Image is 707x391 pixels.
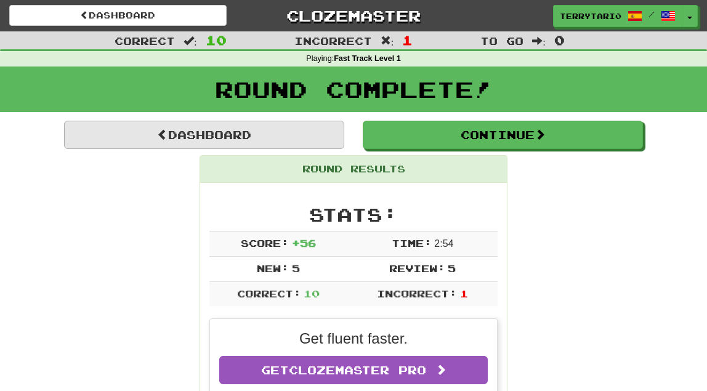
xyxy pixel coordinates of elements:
[206,33,227,47] span: 10
[289,363,426,377] span: Clozemaster Pro
[219,356,488,384] a: GetClozemaster Pro
[381,36,394,46] span: :
[294,34,372,47] span: Incorrect
[560,10,621,22] span: terrytari0
[184,36,197,46] span: :
[241,237,289,249] span: Score:
[237,288,301,299] span: Correct:
[480,34,523,47] span: To go
[245,5,463,26] a: Clozemaster
[553,5,682,27] a: terrytari0 /
[648,10,655,18] span: /
[292,237,316,249] span: + 56
[257,262,289,274] span: New:
[304,288,320,299] span: 10
[532,36,546,46] span: :
[363,121,643,149] button: Continue
[292,262,300,274] span: 5
[64,121,344,149] a: Dashboard
[389,262,445,274] span: Review:
[460,288,468,299] span: 1
[219,328,488,349] p: Get fluent faster.
[392,237,432,249] span: Time:
[9,5,227,26] a: Dashboard
[377,288,457,299] span: Incorrect:
[334,54,401,63] strong: Fast Track Level 1
[554,33,565,47] span: 0
[4,77,703,102] h1: Round Complete!
[448,262,456,274] span: 5
[115,34,175,47] span: Correct
[402,33,413,47] span: 1
[434,238,453,249] span: 2 : 54
[200,156,507,183] div: Round Results
[209,204,498,225] h2: Stats:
